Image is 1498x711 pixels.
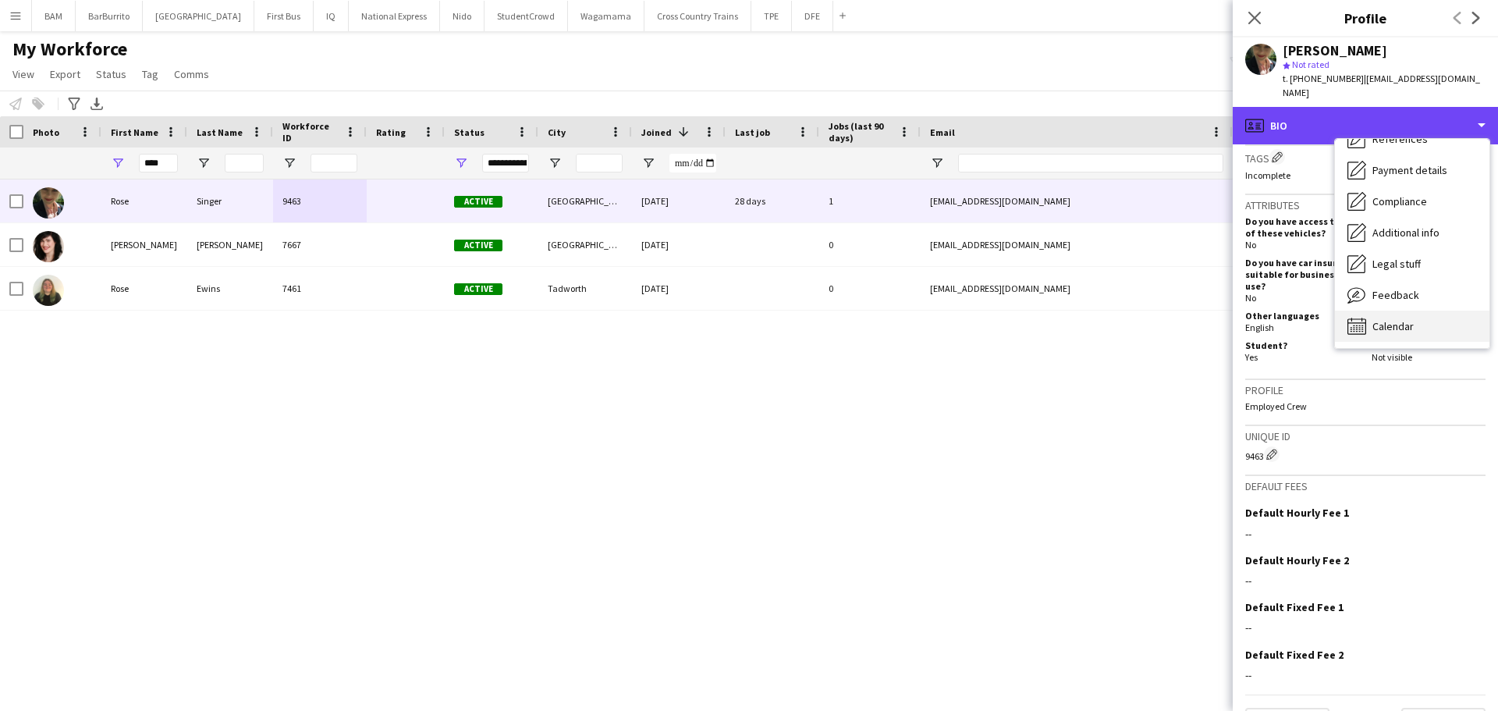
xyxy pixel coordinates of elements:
[751,1,792,31] button: TPE
[111,156,125,170] button: Open Filter Menu
[1372,194,1427,208] span: Compliance
[921,267,1233,310] div: [EMAIL_ADDRESS][DOMAIN_NAME]
[1245,239,1256,251] span: No
[96,67,126,81] span: Status
[50,67,80,81] span: Export
[930,156,944,170] button: Open Filter Menu
[1245,648,1344,662] h3: Default Fixed Fee 2
[1335,123,1489,155] div: References
[641,126,672,138] span: Joined
[90,64,133,84] a: Status
[225,154,264,172] input: Last Name Filter Input
[273,223,367,266] div: 7667
[440,1,485,31] button: Nido
[1245,479,1486,493] h3: Default fees
[1245,169,1486,181] p: Incomplete
[1245,620,1486,635] div: --
[111,126,158,138] span: First Name
[1245,215,1359,239] h5: Do you have access to any of these vehicles?
[12,67,34,81] span: View
[641,156,655,170] button: Open Filter Menu
[568,1,644,31] button: Wagamama
[1372,319,1414,333] span: Calendar
[349,1,440,31] button: National Express
[1335,155,1489,186] div: Payment details
[33,126,59,138] span: Photo
[792,1,833,31] button: DFE
[1335,248,1489,279] div: Legal stuff
[1372,257,1421,271] span: Legal stuff
[644,1,751,31] button: Cross Country Trains
[735,126,770,138] span: Last job
[1245,351,1258,363] span: Yes
[538,267,632,310] div: Tadworth
[282,120,339,144] span: Workforce ID
[632,180,726,222] div: [DATE]
[376,126,406,138] span: Rating
[1372,351,1412,363] span: Not visible
[187,267,273,310] div: Ewins
[87,94,106,113] app-action-btn: Export XLSX
[143,1,254,31] button: [GEOGRAPHIC_DATA]
[1335,279,1489,311] div: Feedback
[1245,506,1349,520] h3: Default Hourly Fee 1
[1233,8,1498,28] h3: Profile
[921,223,1233,266] div: [EMAIL_ADDRESS][DOMAIN_NAME]
[254,1,314,31] button: First Bus
[1245,310,1359,322] h5: Other languages
[930,126,955,138] span: Email
[139,154,178,172] input: First Name Filter Input
[829,120,893,144] span: Jobs (last 90 days)
[142,67,158,81] span: Tag
[1245,149,1486,165] h3: Tags
[548,156,562,170] button: Open Filter Menu
[33,275,64,306] img: Rose Ewins
[454,240,502,251] span: Active
[1245,527,1486,541] div: --
[101,223,187,266] div: [PERSON_NAME]
[819,223,921,266] div: 0
[1372,226,1439,240] span: Additional info
[454,126,485,138] span: Status
[921,180,1233,222] div: [EMAIL_ADDRESS][DOMAIN_NAME]
[1245,292,1256,304] span: No
[819,180,921,222] div: 1
[101,180,187,222] div: Rose
[726,180,819,222] div: 28 days
[187,223,273,266] div: [PERSON_NAME]
[538,180,632,222] div: [GEOGRAPHIC_DATA]
[632,223,726,266] div: [DATE]
[1372,288,1419,302] span: Feedback
[1245,400,1486,412] p: Employed Crew
[6,64,41,84] a: View
[454,283,502,295] span: Active
[958,154,1223,172] input: Email Filter Input
[576,154,623,172] input: City Filter Input
[101,267,187,310] div: Rose
[454,196,502,208] span: Active
[1245,553,1349,567] h3: Default Hourly Fee 2
[1245,257,1359,292] h5: Do you have car insurance suitable for business use?
[1335,311,1489,342] div: Calendar
[273,180,367,222] div: 9463
[174,67,209,81] span: Comms
[65,94,83,113] app-action-btn: Advanced filters
[1245,446,1486,462] div: 9463
[76,1,143,31] button: BarBurrito
[1335,186,1489,217] div: Compliance
[819,267,921,310] div: 0
[282,156,296,170] button: Open Filter Menu
[669,154,716,172] input: Joined Filter Input
[1372,132,1428,146] span: References
[1283,73,1364,84] span: t. [PHONE_NUMBER]
[1372,163,1447,177] span: Payment details
[485,1,568,31] button: StudentCrowd
[33,231,64,262] img: Harley Rose Thomas-Meyer
[33,187,64,219] img: Rose Singer
[1245,429,1486,443] h3: Unique ID
[136,64,165,84] a: Tag
[197,156,211,170] button: Open Filter Menu
[1245,574,1486,588] div: --
[197,126,243,138] span: Last Name
[187,180,273,222] div: Singer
